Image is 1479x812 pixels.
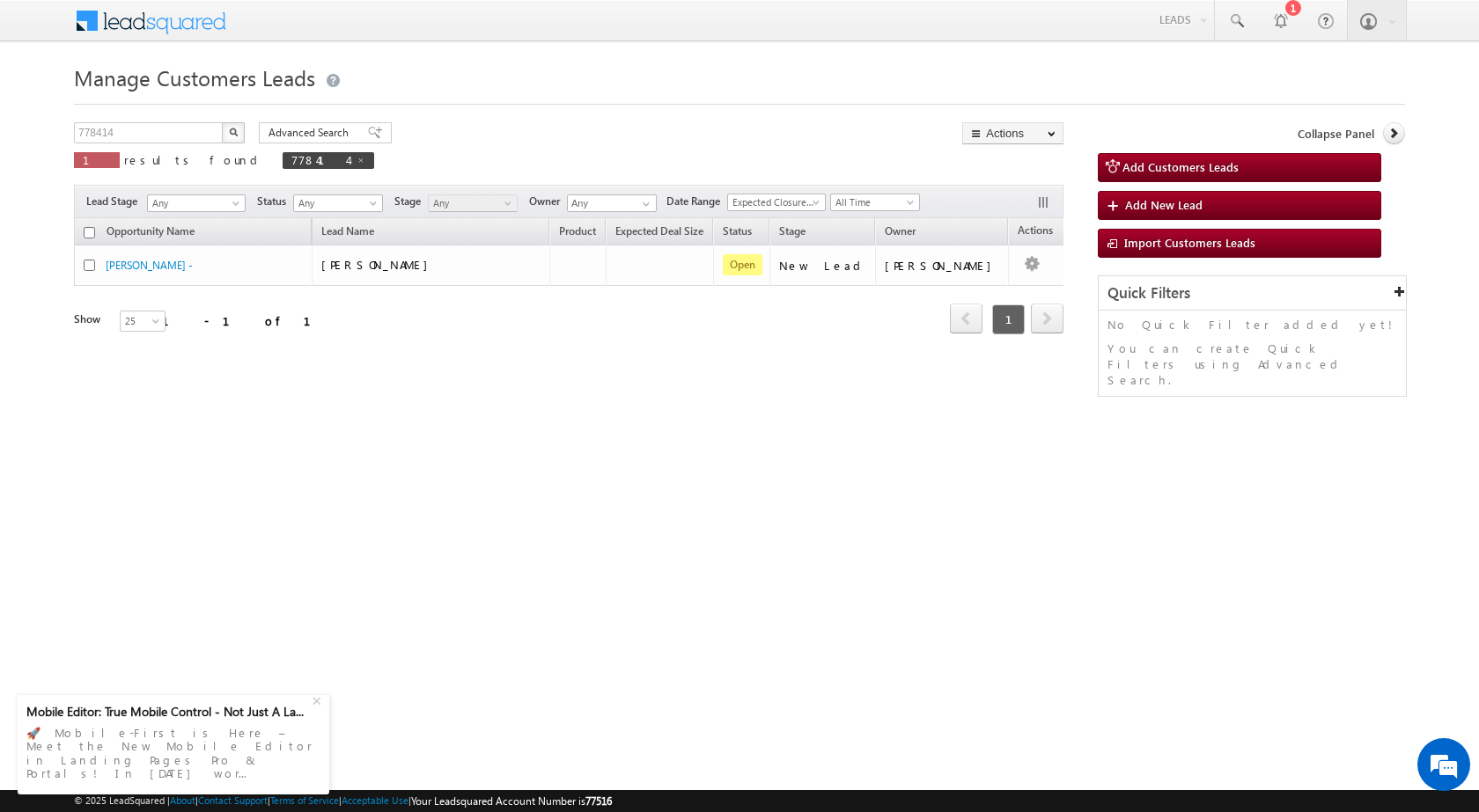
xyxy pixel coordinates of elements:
[26,704,310,720] div: Mobile Editor: True Mobile Control - Not Just A La...
[615,224,703,238] span: Expected Deal Size
[585,794,612,808] span: 77516
[26,721,320,786] div: 🚀 Mobile-First is Here – Meet the New Mobile Editor in Landing Pages Pro & Portals! In [DATE] wor...
[394,194,428,209] span: Stage
[666,194,727,209] span: Date Range
[270,794,339,806] a: Terms of Service
[428,194,518,212] a: Any
[727,194,826,211] a: Expected Closure Date
[74,311,106,327] div: Show
[831,194,915,210] span: All Time
[229,128,238,136] img: Search
[83,152,111,167] span: 1
[962,122,1063,144] button: Actions
[342,794,408,806] a: Acceptable Use
[294,195,378,211] span: Any
[198,794,268,806] a: Contact Support
[257,194,293,209] span: Status
[313,222,383,245] span: Lead Name
[321,257,437,272] span: [PERSON_NAME]
[529,194,567,209] span: Owner
[106,259,193,272] a: [PERSON_NAME] -
[1099,276,1406,311] div: Quick Filters
[148,195,239,211] span: Any
[1009,221,1062,244] span: Actions
[1122,159,1239,174] span: Add Customers Leads
[162,311,332,331] div: 1 - 1 of 1
[84,227,95,238] input: Check all records
[770,222,814,245] a: Stage
[1107,317,1397,333] p: No Quick Filter added yet!
[885,224,916,238] span: Owner
[1298,126,1374,142] span: Collapse Panel
[567,194,657,212] input: Type to Search
[830,194,920,211] a: All Time
[992,304,1025,334] span: 1
[120,311,166,332] a: 25
[291,152,348,167] span: 778414
[1124,235,1255,250] span: Import Customers Leads
[950,305,982,333] a: prev
[607,222,712,245] a: Expected Deal Size
[885,258,1000,274] div: [PERSON_NAME]
[74,63,315,91] span: Manage Customers Leads
[74,793,612,809] span: © 2025 LeadSquared | | | | |
[779,258,867,274] div: New Lead
[714,222,761,245] a: Status
[308,689,329,710] div: +
[1107,340,1397,388] p: You can create Quick Filters using Advanced Search.
[779,224,806,238] span: Stage
[107,224,195,238] span: Opportunity Name
[269,125,354,141] span: Advanced Search
[723,254,762,275] span: Open
[170,794,195,806] a: About
[728,194,820,210] span: Expected Closure Date
[429,195,512,211] span: Any
[121,313,167,329] span: 25
[1125,197,1203,212] span: Add New Lead
[147,194,246,212] a: Any
[293,194,383,212] a: Any
[86,194,144,209] span: Lead Stage
[559,224,596,238] span: Product
[411,794,612,808] span: Your Leadsquared Account Number is
[1031,305,1063,333] a: next
[98,222,203,245] a: Opportunity Name
[950,304,982,333] span: prev
[1031,304,1063,333] span: next
[124,152,264,167] span: results found
[633,195,655,213] a: Show All Items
